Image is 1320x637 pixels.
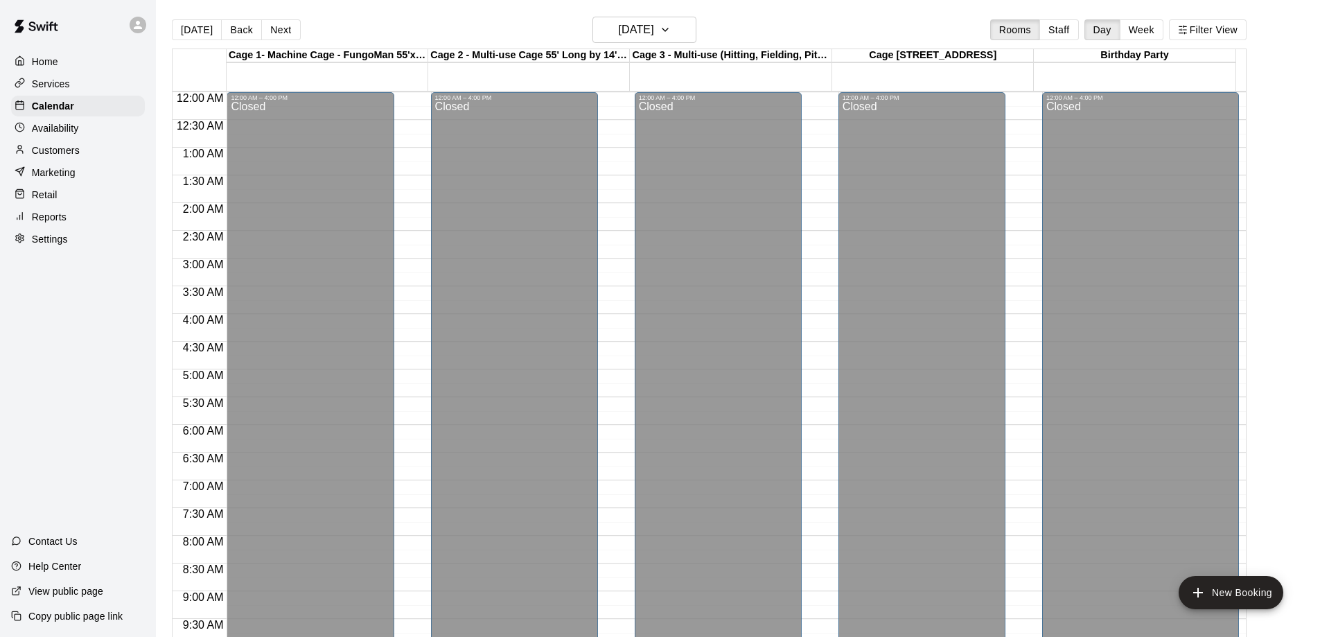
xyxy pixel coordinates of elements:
[1169,19,1247,40] button: Filter View
[11,96,145,116] a: Calendar
[28,534,78,548] p: Contact Us
[179,148,227,159] span: 1:00 AM
[32,232,68,246] p: Settings
[11,51,145,72] a: Home
[179,453,227,464] span: 6:30 AM
[227,49,428,62] div: Cage 1- Machine Cage - FungoMan 55'x14'Wide
[1120,19,1163,40] button: Week
[28,609,123,623] p: Copy public page link
[32,121,79,135] p: Availability
[843,94,1002,101] div: 12:00 AM – 4:00 PM
[221,19,262,40] button: Back
[11,118,145,139] a: Availability
[179,203,227,215] span: 2:00 AM
[11,140,145,161] a: Customers
[179,314,227,326] span: 4:00 AM
[11,207,145,227] a: Reports
[1039,19,1079,40] button: Staff
[32,166,76,180] p: Marketing
[1179,576,1283,609] button: add
[639,94,798,101] div: 12:00 AM – 4:00 PM
[990,19,1040,40] button: Rooms
[231,94,390,101] div: 12:00 AM – 4:00 PM
[179,619,227,631] span: 9:30 AM
[32,55,58,69] p: Home
[179,231,227,243] span: 2:30 AM
[179,508,227,520] span: 7:30 AM
[179,342,227,354] span: 4:30 AM
[179,480,227,492] span: 7:00 AM
[32,210,67,224] p: Reports
[173,120,227,132] span: 12:30 AM
[11,229,145,250] a: Settings
[32,99,74,113] p: Calendar
[435,94,595,101] div: 12:00 AM – 4:00 PM
[630,49,831,62] div: Cage 3 - Multi-use (Hitting, Fielding, Pitching work) 75x13' Cage
[619,20,654,40] h6: [DATE]
[179,564,227,575] span: 8:30 AM
[1046,94,1235,101] div: 12:00 AM – 4:00 PM
[592,17,696,43] button: [DATE]
[179,259,227,270] span: 3:00 AM
[261,19,300,40] button: Next
[28,559,81,573] p: Help Center
[11,162,145,183] a: Marketing
[11,184,145,205] a: Retail
[28,584,103,598] p: View public page
[173,92,227,104] span: 12:00 AM
[172,19,222,40] button: [DATE]
[832,49,1034,62] div: Cage [STREET_ADDRESS]
[32,188,58,202] p: Retail
[1084,19,1120,40] button: Day
[32,77,70,91] p: Services
[179,591,227,603] span: 9:00 AM
[179,425,227,437] span: 6:00 AM
[428,49,630,62] div: Cage 2 - Multi-use Cage 55' Long by 14' Wide (No Machine)
[179,175,227,187] span: 1:30 AM
[1034,49,1235,62] div: Birthday Party
[179,286,227,298] span: 3:30 AM
[179,369,227,381] span: 5:00 AM
[32,143,80,157] p: Customers
[179,536,227,548] span: 8:00 AM
[11,73,145,94] a: Services
[179,397,227,409] span: 5:30 AM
